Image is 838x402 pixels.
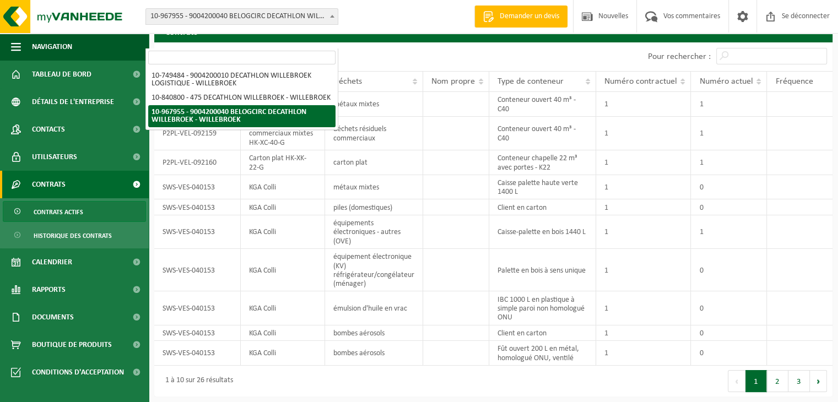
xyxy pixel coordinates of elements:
[333,219,401,246] font: équipements électroniques - autres (OVE)
[782,12,830,20] font: Se déconnecter
[333,77,362,86] font: Déchets
[32,368,124,377] font: Conditions d'acceptation
[148,105,336,127] li: 10-967955 - 9004200040 BELOGCIRC DECATHLON WILLEBROEK - WILLEBROEK
[810,370,827,392] button: Next
[249,203,276,211] font: KGA Colli
[604,77,677,86] font: Numéro contractuel
[163,349,215,357] font: SWS-VES-040153
[32,126,65,134] font: Contacts
[249,266,276,274] font: KGA Colli
[146,9,338,24] span: 10-967955 - 9004200040 BELOGCIRC DECATHLON WILLEBROEK - WILLEBROEK
[498,179,578,196] font: Caisse palette haute verte 1400 L
[498,345,579,362] font: Fût ouvert 200 L en métal, homologué ONU, ventilé
[32,313,74,322] font: Documents
[788,370,810,392] button: 3
[249,121,313,147] font: Déchets commerciaux mixtes HK-XC-40-G
[604,266,608,274] font: 1
[745,370,767,392] button: 1
[474,6,567,28] a: Demander un devis
[333,349,385,357] font: bombes aérosols
[699,159,703,167] font: 1
[500,12,559,20] font: Demander un devis
[333,305,407,313] font: émulsion d'huile en vrac
[498,203,547,211] font: Client en carton
[163,228,215,236] font: SWS-VES-040153
[604,228,608,236] font: 1
[34,209,83,216] font: Contrats actifs
[699,266,703,274] font: 0
[333,329,385,338] font: bombes aérosols
[663,12,720,20] font: Vos commentaires
[148,69,336,91] li: 10-749484 - 9004200010 DECATHLON WILLEBROEK LOGISTIQUE - WILLEBROEK
[498,154,577,171] font: Conteneur chapelle 22 m³ avec portes - K22
[249,154,306,171] font: Carton plat HK-XK-22-G
[32,70,91,79] font: Tableau de bord
[699,305,703,313] font: 0
[333,100,379,108] font: métaux mixtes
[775,77,813,86] font: Fréquence
[699,77,753,86] font: Numéro actuel
[163,129,217,138] font: P2PL-VEL-092159
[431,77,475,86] font: Nom propre
[498,266,586,274] font: Palette en bois à sens unique
[32,181,66,189] font: Contrats
[3,201,146,222] a: Contrats actifs
[333,159,367,167] font: carton plat
[163,203,215,211] font: SWS-VES-040153
[249,305,276,313] font: KGA Colli
[598,12,628,20] font: Nouvelles
[498,77,564,86] font: Type de conteneur
[767,370,788,392] button: 2
[150,12,394,20] font: 10-967955 - 9004200040 BELOGCIRC DECATHLON WILLEBROEK - WILLEBROEK
[604,305,608,313] font: 1
[604,349,608,357] font: 1
[32,258,72,267] font: Calendrier
[34,233,112,240] font: Historique des contrats
[604,329,608,338] font: 1
[145,8,338,25] span: 10-967955 - 9004200040 BELOGCIRC DECATHLON WILLEBROEK - WILLEBROEK
[648,52,711,61] font: Pour rechercher :
[163,305,215,313] font: SWS-VES-040153
[148,91,336,105] li: 10-840800 - 475 DECATHLON WILLEBROEK - WILLEBROEK
[699,228,703,236] font: 1
[498,295,585,322] font: IBC 1000 L en plastique à simple paroi non homologué ONU
[498,228,586,236] font: Caisse-palette en bois 1440 L
[249,349,276,357] font: KGA Colli
[163,266,215,274] font: SWS-VES-040153
[32,286,66,294] font: Rapports
[3,225,146,246] a: Historique des contrats
[32,98,114,106] font: Détails de l'entreprise
[699,203,703,211] font: 0
[604,100,608,108] font: 1
[699,129,703,138] font: 1
[163,159,217,167] font: P2PL-VEL-092160
[728,370,745,392] button: Previous
[699,329,703,338] font: 0
[333,183,379,192] font: métaux mixtes
[249,329,276,338] font: KGA Colli
[604,203,608,211] font: 1
[333,203,392,211] font: piles (domestiques)
[165,376,233,384] font: 1 à 10 sur 26 résultats
[498,329,547,338] font: Client en carton
[32,341,112,349] font: Boutique de produits
[32,153,77,161] font: Utilisateurs
[699,183,703,192] font: 0
[32,43,72,51] font: Navigation
[604,183,608,192] font: 1
[498,96,576,113] font: Conteneur ouvert 40 m³ - C40
[699,100,703,108] font: 1
[249,183,276,192] font: KGA Colli
[333,125,386,142] font: déchets résiduels commerciaux
[163,329,215,338] font: SWS-VES-040153
[604,159,608,167] font: 1
[249,228,276,236] font: KGA Colli
[699,349,703,357] font: 0
[333,253,414,288] font: équipement électronique (KV) réfrigérateur/congélateur (ménager)
[163,183,215,192] font: SWS-VES-040153
[498,125,576,142] font: Conteneur ouvert 40 m³ - C40
[604,129,608,138] font: 1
